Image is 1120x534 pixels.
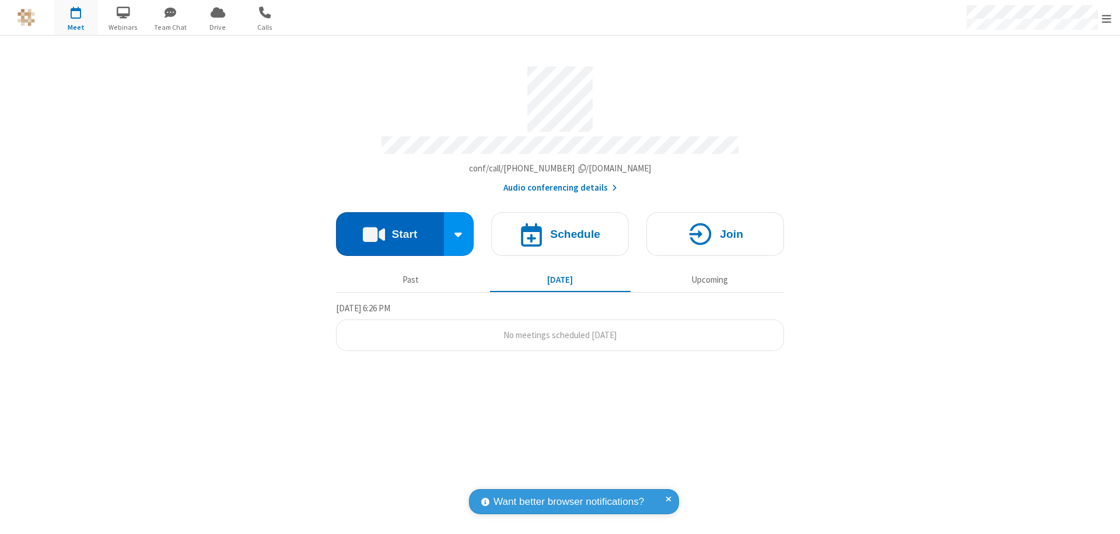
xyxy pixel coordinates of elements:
[336,212,444,256] button: Start
[494,494,644,510] span: Want better browser notifications?
[469,163,652,174] span: Copy my meeting room link
[490,269,631,291] button: [DATE]
[503,181,617,195] button: Audio conferencing details
[341,269,481,291] button: Past
[646,212,784,256] button: Join
[720,229,743,240] h4: Join
[469,162,652,175] button: Copy my meeting room linkCopy my meeting room link
[54,22,98,33] span: Meet
[1091,504,1111,526] iframe: Chat
[336,303,390,314] span: [DATE] 6:26 PM
[391,229,417,240] h4: Start
[243,22,287,33] span: Calls
[503,329,617,340] span: No meetings scheduled [DATE]
[149,22,192,33] span: Team Chat
[336,301,784,352] section: Today's Meetings
[336,58,784,195] section: Account details
[491,212,629,256] button: Schedule
[550,229,600,240] h4: Schedule
[101,22,145,33] span: Webinars
[17,9,35,26] img: QA Selenium DO NOT DELETE OR CHANGE
[444,212,474,256] div: Start conference options
[639,269,780,291] button: Upcoming
[196,22,240,33] span: Drive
